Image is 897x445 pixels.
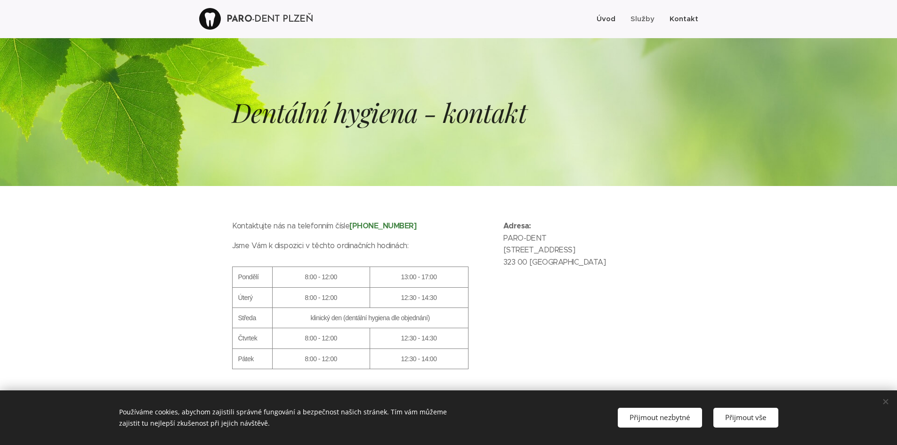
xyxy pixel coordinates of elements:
[597,14,615,23] span: Úvod
[232,94,527,129] em: Dentální hygiena - kontakt
[272,348,370,369] td: 8:00 - 12:00
[349,221,416,231] strong: [PHONE_NUMBER]
[670,14,698,23] span: Kontakt
[594,7,698,31] ul: Menu
[630,14,655,23] span: Služby
[503,220,665,275] p: PARO-DENT [STREET_ADDRESS] 323 00 [GEOGRAPHIC_DATA]
[232,348,272,369] td: Pátek
[370,267,468,287] th: 13:00 - 17:00
[199,7,315,31] a: PARO-DENT PLZEŇ
[618,408,702,427] button: Přijmout nezbytné
[630,413,690,422] span: Přijmout nezbytné
[725,413,767,422] span: Přijmout vše
[232,307,272,328] td: Středa
[232,267,272,287] th: Pondělí
[713,408,778,427] button: Přijmout vše
[232,220,485,240] p: Kontaktujte nás na telefonním čísle
[272,267,370,287] th: 8:00 - 12:00
[232,287,272,307] td: Úterý
[272,287,370,307] td: 8:00 - 12:00
[232,240,485,252] p: Jsme Vám k dispozici v těchto ordinačních hodinách:
[232,328,272,348] td: Čtvrtek
[503,221,531,231] strong: Adresa:
[272,328,370,348] td: 8:00 - 12:00
[370,287,468,307] td: 12:30 - 14:30
[119,400,482,436] div: Používáme cookies, abychom zajistili správné fungování a bezpečnost našich stránek. Tím vám můžem...
[370,348,468,369] td: 12:30 - 14:00
[370,328,468,348] td: 12:30 - 14:30
[272,307,468,328] td: klinický den (dentální hygiena dle objednání)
